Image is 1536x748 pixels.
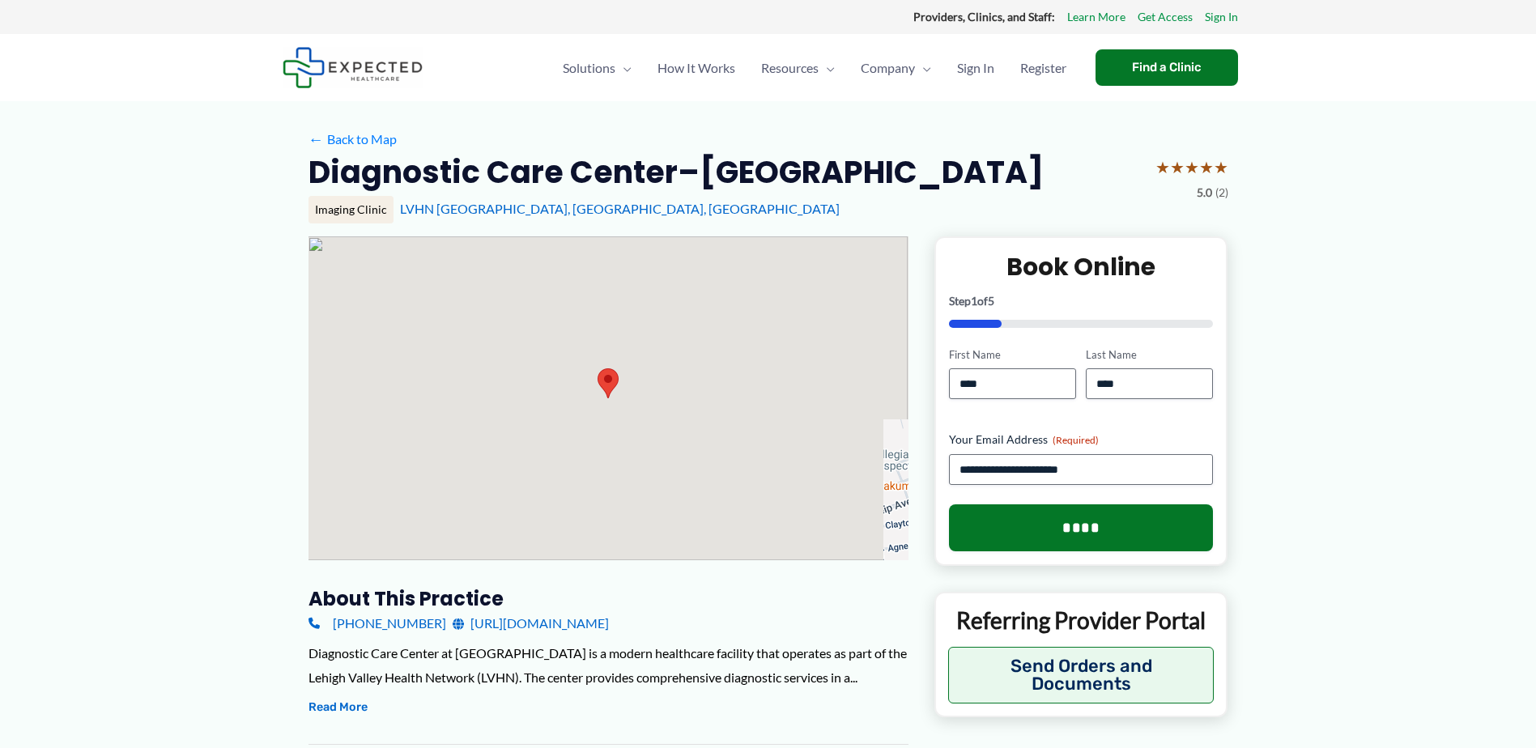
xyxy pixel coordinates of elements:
[948,647,1215,703] button: Send Orders and Documents
[308,131,324,147] span: ←
[308,127,397,151] a: ←Back to Map
[915,40,931,96] span: Menu Toggle
[308,196,394,223] div: Imaging Clinic
[1185,152,1199,182] span: ★
[283,47,423,88] img: Expected Healthcare Logo - side, dark font, small
[948,606,1215,635] p: Referring Provider Portal
[1096,49,1238,86] a: Find a Clinic
[1086,347,1213,363] label: Last Name
[949,431,1214,448] label: Your Email Address
[1138,6,1193,28] a: Get Access
[1214,152,1228,182] span: ★
[1199,152,1214,182] span: ★
[971,294,977,308] span: 1
[308,698,368,717] button: Read More
[657,40,735,96] span: How It Works
[819,40,835,96] span: Menu Toggle
[550,40,645,96] a: SolutionsMenu Toggle
[949,347,1076,363] label: First Name
[308,641,908,689] div: Diagnostic Care Center at [GEOGRAPHIC_DATA] is a modern healthcare facility that operates as part...
[308,611,446,635] a: [PHONE_NUMBER]
[1007,40,1079,96] a: Register
[1197,182,1212,203] span: 5.0
[1020,40,1066,96] span: Register
[861,40,915,96] span: Company
[400,201,840,216] a: LVHN [GEOGRAPHIC_DATA], [GEOGRAPHIC_DATA], [GEOGRAPHIC_DATA]
[949,295,1214,307] p: Step of
[988,294,994,308] span: 5
[949,251,1214,283] h2: Book Online
[1170,152,1185,182] span: ★
[308,586,908,611] h3: About this practice
[1067,6,1125,28] a: Learn More
[761,40,819,96] span: Resources
[848,40,944,96] a: CompanyMenu Toggle
[645,40,748,96] a: How It Works
[308,152,1044,192] h2: Diagnostic Care Center–[GEOGRAPHIC_DATA]
[1053,434,1099,446] span: (Required)
[957,40,994,96] span: Sign In
[1155,152,1170,182] span: ★
[1205,6,1238,28] a: Sign In
[913,10,1055,23] strong: Providers, Clinics, and Staff:
[550,40,1079,96] nav: Primary Site Navigation
[453,611,609,635] a: [URL][DOMAIN_NAME]
[615,40,632,96] span: Menu Toggle
[563,40,615,96] span: Solutions
[1215,182,1228,203] span: (2)
[748,40,848,96] a: ResourcesMenu Toggle
[944,40,1007,96] a: Sign In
